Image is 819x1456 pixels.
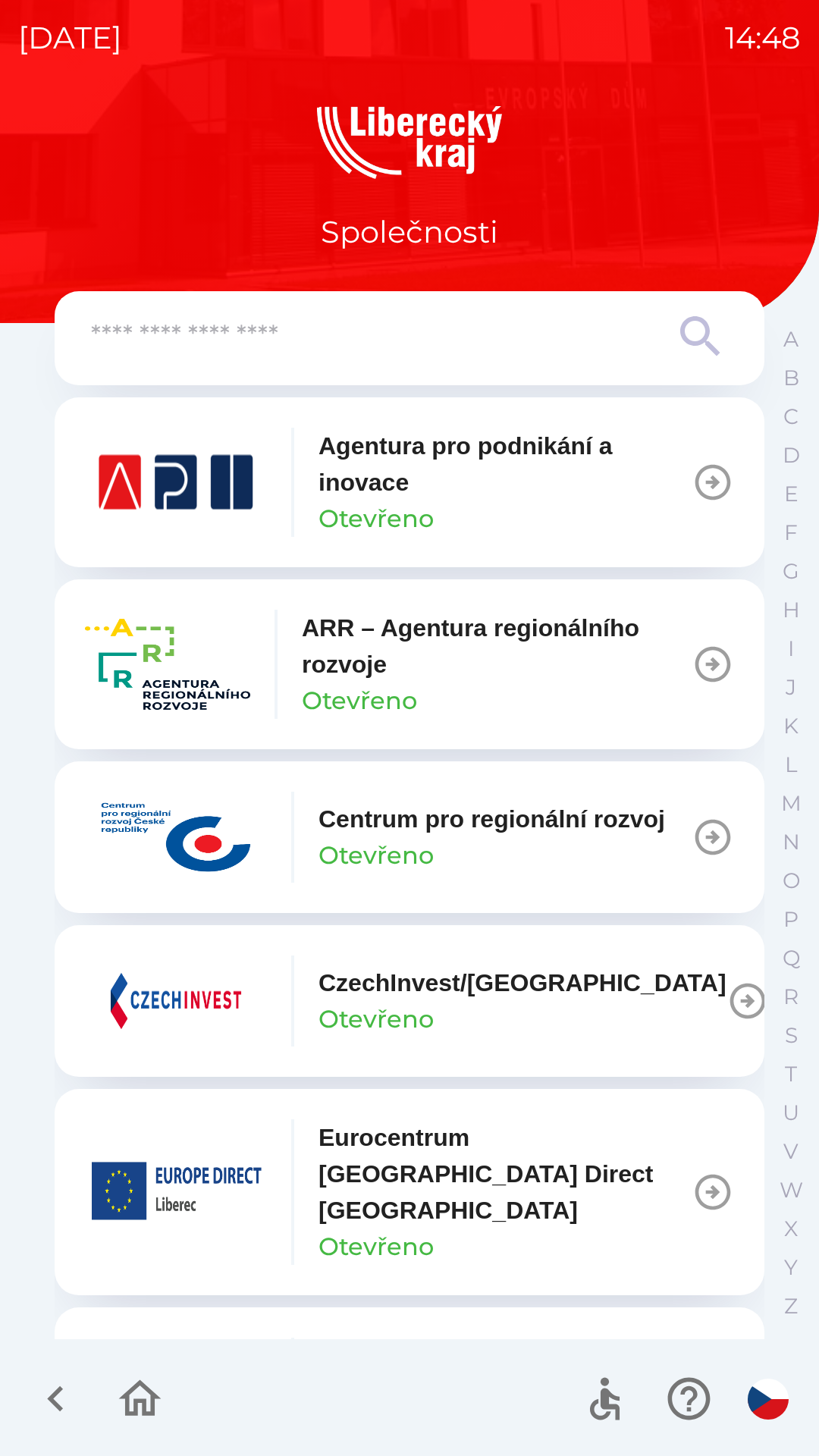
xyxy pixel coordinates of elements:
[783,597,800,623] p: H
[55,1089,764,1295] button: Eurocentrum [GEOGRAPHIC_DATA] Direct [GEOGRAPHIC_DATA]Otevřeno
[785,1061,797,1087] p: T
[55,761,764,913] button: Centrum pro regionální rozvojOtevřeno
[18,15,122,61] p: [DATE]
[772,784,810,823] button: M
[321,209,498,255] p: Společnosti
[772,823,810,861] button: N
[786,674,796,701] p: J
[783,442,800,469] p: D
[772,552,810,591] button: G
[318,837,434,874] p: Otevřeno
[783,326,799,353] p: A
[772,1132,810,1171] button: V
[772,591,810,629] button: H
[783,365,799,391] p: B
[772,1016,810,1055] button: S
[55,925,764,1077] button: CzechInvest/[GEOGRAPHIC_DATA]Otevřeno
[302,682,417,719] p: Otevřeno
[318,1338,692,1410] p: Eurocentrum [GEOGRAPHIC_DATA]/MMR ČR
[772,1287,810,1326] button: Z
[318,1119,692,1228] p: Eurocentrum [GEOGRAPHIC_DATA] Direct [GEOGRAPHIC_DATA]
[772,513,810,552] button: F
[784,1254,798,1281] p: Y
[772,861,810,900] button: O
[785,1022,798,1049] p: S
[85,437,267,528] img: 8cbcfca4-daf3-4cd6-a4bc-9a520cce8152.png
[85,1147,267,1238] img: 3a1beb4f-d3e5-4b48-851b-8303af1e5a41.png
[55,397,764,567] button: Agentura pro podnikání a inovaceOtevřeno
[318,801,665,837] p: Centrum pro regionální rozvoj
[318,1001,434,1037] p: Otevřeno
[783,713,799,739] p: K
[784,481,799,507] p: E
[302,610,692,682] p: ARR – Agentura regionálního rozvoje
[772,1094,810,1132] button: U
[783,984,799,1010] p: R
[783,868,800,894] p: O
[783,558,799,585] p: G
[85,619,250,710] img: 157ba001-05af-4362-8ba6-6f64d3b6f433.png
[725,15,801,61] p: 14:48
[318,1228,434,1265] p: Otevřeno
[318,965,726,1001] p: CzechInvest/[GEOGRAPHIC_DATA]
[772,977,810,1016] button: R
[748,1379,789,1420] img: cs flag
[783,403,799,430] p: C
[784,1216,798,1242] p: X
[772,900,810,939] button: P
[772,629,810,668] button: I
[772,1248,810,1287] button: Y
[772,668,810,707] button: J
[55,106,764,179] img: Logo
[772,320,810,359] button: A
[772,1171,810,1210] button: W
[85,792,267,883] img: 68df2704-ae73-4634-9931-9f67bcfb2c74.jpg
[772,939,810,977] button: Q
[783,945,800,971] p: Q
[772,359,810,397] button: B
[55,579,764,749] button: ARR – Agentura regionálního rozvojeOtevřeno
[783,1100,799,1126] p: U
[783,906,799,933] p: P
[788,635,794,662] p: I
[781,790,802,817] p: M
[780,1177,803,1203] p: W
[772,397,810,436] button: C
[784,1293,798,1319] p: Z
[85,955,267,1046] img: c927f8d6-c8fa-4bdd-9462-44b487a11e50.png
[783,829,800,855] p: N
[318,500,434,537] p: Otevřeno
[772,745,810,784] button: L
[772,436,810,475] button: D
[783,1138,799,1165] p: V
[772,475,810,513] button: E
[772,1210,810,1248] button: X
[784,519,798,546] p: F
[318,428,692,500] p: Agentura pro podnikání a inovace
[772,1055,810,1094] button: T
[785,752,797,778] p: L
[772,707,810,745] button: K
